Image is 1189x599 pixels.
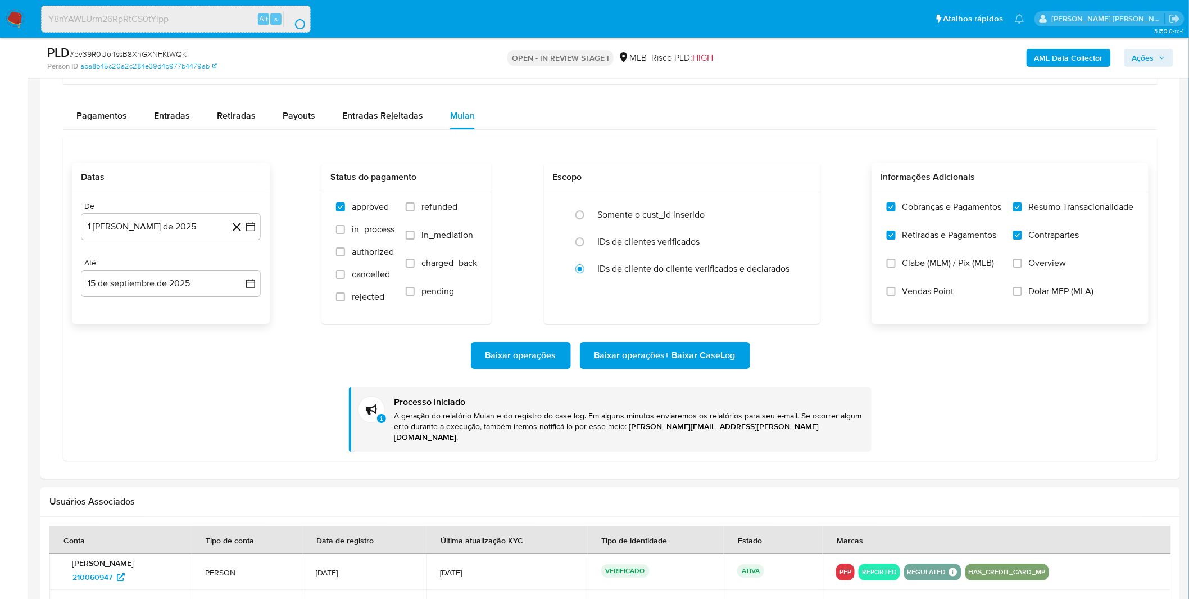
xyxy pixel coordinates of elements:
[42,12,310,26] input: Pesquise usuários ou casos...
[651,52,713,64] span: Risco PLD:
[80,61,217,71] a: aba8b45c20a2c284e39d4b977b4479ab
[47,61,78,71] b: Person ID
[70,48,187,60] span: # bv39R0Uo4ssB8XhGXNFKtWQK
[49,496,1171,507] h2: Usuários Associados
[618,52,647,64] div: MLB
[943,13,1004,25] span: Atalhos rápidos
[274,13,278,24] span: s
[507,50,614,66] p: OPEN - IN REVIEW STAGE I
[1154,26,1183,35] span: 3.159.0-rc-1
[47,43,70,61] b: PLD
[1169,13,1181,25] a: Sair
[283,11,306,27] button: search-icon
[1052,13,1165,24] p: igor.silva@mercadolivre.com
[259,13,268,24] span: Alt
[1027,49,1111,67] button: AML Data Collector
[1034,49,1103,67] b: AML Data Collector
[1124,49,1173,67] button: Ações
[692,51,713,64] span: HIGH
[1132,49,1154,67] span: Ações
[1015,14,1024,24] a: Notificações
